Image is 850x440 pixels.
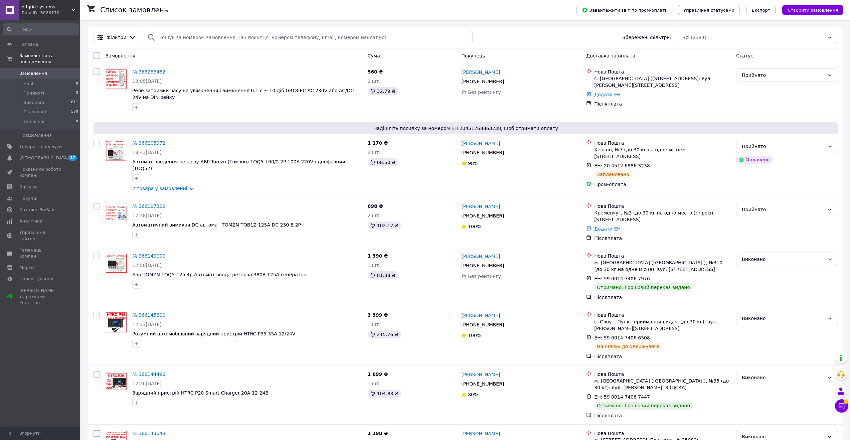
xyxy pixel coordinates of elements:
[132,79,162,84] span: 12:05[DATE]
[106,53,135,58] span: Замовлення
[22,4,72,10] span: offgrid systems
[460,261,505,270] div: [PHONE_NUMBER]
[368,203,383,209] span: 698 ₴
[368,390,401,398] div: 104.83 ₴
[691,35,706,40] span: (2384)
[742,71,824,79] div: Прийнято
[594,412,731,419] div: Післяплата
[132,272,306,277] a: Авр TOMZN TOQ5-125 4p Автомат ввода резерва 380В 125А генератор
[594,163,650,168] span: ЕН: 20 4512 6886 3238
[368,253,388,259] span: 1 390 ₴
[746,5,776,15] button: Експорт
[594,318,731,332] div: с. Слоут, Пункт приймання-видачі (до 30 кг): вул. [PERSON_NAME][STREET_ADDRESS]
[132,390,269,396] span: Зарядний пристрій HTRC P20 Smart Charger 20A 12-24В
[106,253,127,274] a: Фото товару
[594,101,731,107] div: Післяплата
[742,256,824,263] div: Виконано
[468,333,481,338] span: 100%
[132,431,165,436] a: № 366143048
[132,331,295,336] a: Розумний автомобільний зарядний пристрій HTRC P35 35A 12/24V
[683,8,734,13] span: Управління статусами
[736,156,772,164] div: Оплачено
[368,150,381,155] span: 2 шт.
[132,159,345,171] a: Автомат введення резерву АВР Tomzn (Томзон) TOQ5-100/2 2P 100A 220V однофазний (TOQ52)
[132,69,165,75] a: № 366283462
[76,90,78,96] span: 3
[460,77,505,86] div: [PHONE_NUMBER]
[76,119,78,125] span: 0
[96,125,835,132] span: Надішліть посилку за номером ЕН 20451268863238, щоб отримати оплату
[106,312,127,333] a: Фото товару
[594,181,731,188] div: Пром-оплата
[132,381,162,386] span: 12:26[DATE]
[106,140,127,161] img: Фото товару
[468,161,478,166] span: 98%
[594,283,693,291] div: Отримано. Грошовий переказ видано
[742,374,824,381] div: Виконано
[76,81,78,87] span: 0
[594,209,731,223] div: Кременчуг, №3 (до 30 кг на одно место ): просп. [STREET_ADDRESS]
[19,70,47,77] span: Замовлення
[368,213,381,218] span: 2 шт.
[368,87,398,95] div: 32.79 ₴
[368,381,381,386] span: 1 шт.
[19,166,62,178] span: Показники роботи компанії
[594,75,731,89] div: с. [GEOGRAPHIC_DATA] ([STREET_ADDRESS]: вул. [PERSON_NAME][STREET_ADDRESS]
[594,203,731,209] div: Нова Пошта
[106,254,127,273] img: Фото товару
[132,150,162,155] span: 18:43[DATE]
[368,322,381,327] span: 1 шт.
[742,206,824,213] div: Прийнято
[132,372,165,377] a: № 366144490
[594,235,731,242] div: Післяплата
[368,222,401,230] div: 102.17 ₴
[468,224,481,229] span: 100%
[19,41,38,47] span: Головна
[19,230,62,242] span: Управління сайтом
[368,79,381,84] span: 2 шт.
[460,379,505,389] div: [PHONE_NUMBER]
[594,430,731,437] div: Нова Пошта
[3,23,79,35] input: Пошук
[132,88,354,100] span: Реле затримки часу на увімкнення і вимкнення 0.1 с ~ 10 діб GRT8-EC AC 230V або AC/DC 24V на DIN ...
[594,226,621,232] a: Додати ЕН
[776,7,843,12] a: Створити замовлення
[752,8,771,13] span: Експорт
[106,203,127,224] a: Фото товару
[788,8,838,13] span: Створити замовлення
[368,271,398,279] div: 81.38 ₴
[368,69,383,75] span: 560 ₴
[106,371,127,392] a: Фото товару
[742,143,824,150] div: Прийнято
[582,7,666,13] span: Завантажити звіт по пром-оплаті
[23,90,44,96] span: Прийняті
[461,203,500,210] a: [PERSON_NAME]
[23,100,44,106] span: Виконані
[100,6,168,14] h1: Список замовлень
[468,274,501,279] span: Без рейтингу
[594,335,650,340] span: ЕН: 59 0014 7406 6508
[594,402,693,410] div: Отримано. Грошовий переказ видано
[586,53,635,58] span: Доставка та оплата
[19,247,62,259] span: Гаманець компанії
[19,132,52,138] span: Повідомлення
[19,207,55,213] span: Каталог ProSale
[576,5,671,15] button: Завантажити звіт по пром-оплаті
[23,119,44,125] span: Оплачені
[19,184,37,190] span: Відгуки
[132,186,187,191] a: 2 товара у замовленні
[106,69,127,89] img: Фото товару
[461,371,500,378] a: [PERSON_NAME]
[594,353,731,360] div: Післяплата
[594,92,621,97] a: Додати ЕН
[19,144,62,150] span: Товари та послуги
[461,69,500,76] a: [PERSON_NAME]
[594,253,731,259] div: Нова Пошта
[594,146,731,160] div: Херсон, №7 (до 30 кг на одне місце): [STREET_ADDRESS]
[19,195,37,201] span: Покупці
[594,68,731,75] div: Нова Пошта
[594,170,632,178] div: Заплановано
[19,276,53,282] span: Налаштування
[19,218,42,224] span: Аналітика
